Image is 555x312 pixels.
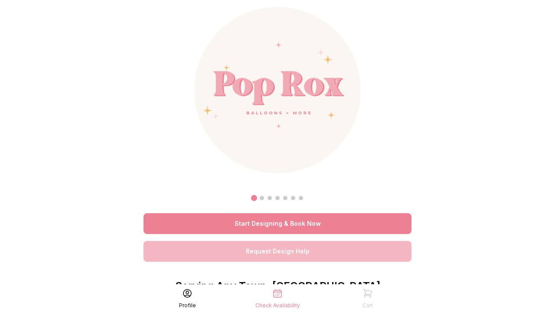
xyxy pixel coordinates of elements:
div: Cart [362,302,373,309]
p: Serving Any Town, [GEOGRAPHIC_DATA] [144,279,411,293]
div: Check Availability [255,302,300,309]
a: Request Design Help [144,241,411,262]
a: Start Designing & Book Now [144,213,411,234]
div: Profile [179,302,196,309]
